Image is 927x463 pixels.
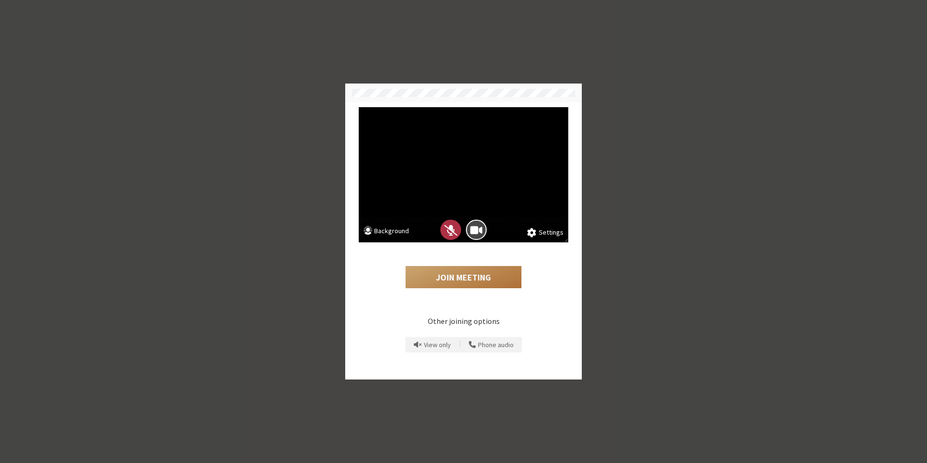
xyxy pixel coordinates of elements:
[478,341,514,349] span: Phone audio
[406,266,521,288] button: Join Meeting
[459,338,461,351] span: |
[527,227,563,238] button: Settings
[359,315,568,327] p: Other joining options
[466,220,487,240] button: Camera is on
[424,341,451,349] span: View only
[364,226,409,238] button: Background
[440,220,461,240] button: Mic is off
[410,337,454,352] button: Prevent echo when there is already an active mic and speaker in the room.
[465,337,517,352] button: Use your phone for mic and speaker while you view the meeting on this device.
